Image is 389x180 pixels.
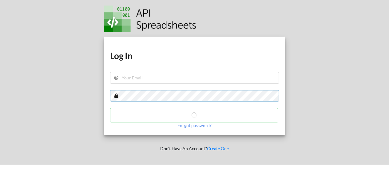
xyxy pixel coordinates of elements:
[110,72,279,84] input: Your Email
[110,50,279,61] h1: Log In
[177,122,212,129] p: Forgot password?
[104,6,196,32] img: Logo.png
[207,146,229,151] a: Create One
[100,146,290,152] p: Don't Have An Account?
